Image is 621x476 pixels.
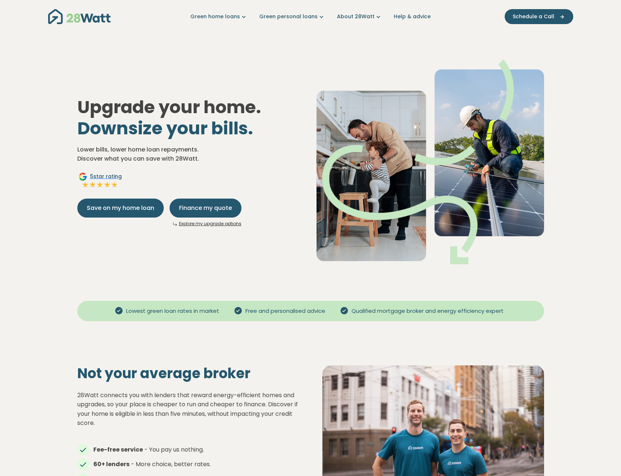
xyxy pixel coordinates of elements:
[77,116,253,141] span: Downsize your bills.
[93,445,143,454] strong: Fee-free service
[513,13,554,20] span: Schedule a Call
[242,307,328,315] span: Free and personalised advice
[144,445,204,454] span: - You pay us nothing.
[77,391,299,428] p: 28Watt connects you with lenders that reward energy-efficient homes and upgrades, so your place i...
[89,181,96,188] img: Full star
[317,59,544,264] img: Dad helping toddler
[123,307,222,315] span: Lowest green loan rates in market
[190,13,248,20] a: Green home loans
[349,307,506,315] span: Qualified mortgage broker and energy efficiency expert
[77,199,164,218] button: Save on my home loan
[77,97,305,139] h1: Upgrade your home.
[48,7,573,26] nav: Main navigation
[505,9,573,24] button: Schedule a Call
[179,220,241,227] a: Explore my upgrade options
[179,204,232,212] span: Finance my quote
[77,365,299,382] h2: Not your average broker
[131,460,211,468] span: - More choice, better rates.
[394,13,431,20] a: Help & advice
[111,181,118,188] img: Full star
[96,181,104,188] img: Full star
[78,172,87,181] img: Google
[104,181,111,188] img: Full star
[170,199,241,218] button: Finance my quote
[259,13,325,20] a: Green personal loans
[337,13,382,20] a: About 28Watt
[77,172,123,190] a: Google5star ratingFull starFull starFull starFull starFull star
[82,181,89,188] img: Full star
[87,204,154,212] span: Save on my home loan
[77,145,305,164] p: Lower bills, lower home loan repayments. Discover what you can save with 28Watt.
[90,173,122,180] span: 5 star rating
[93,460,129,468] strong: 60+ lenders
[48,9,110,24] img: 28Watt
